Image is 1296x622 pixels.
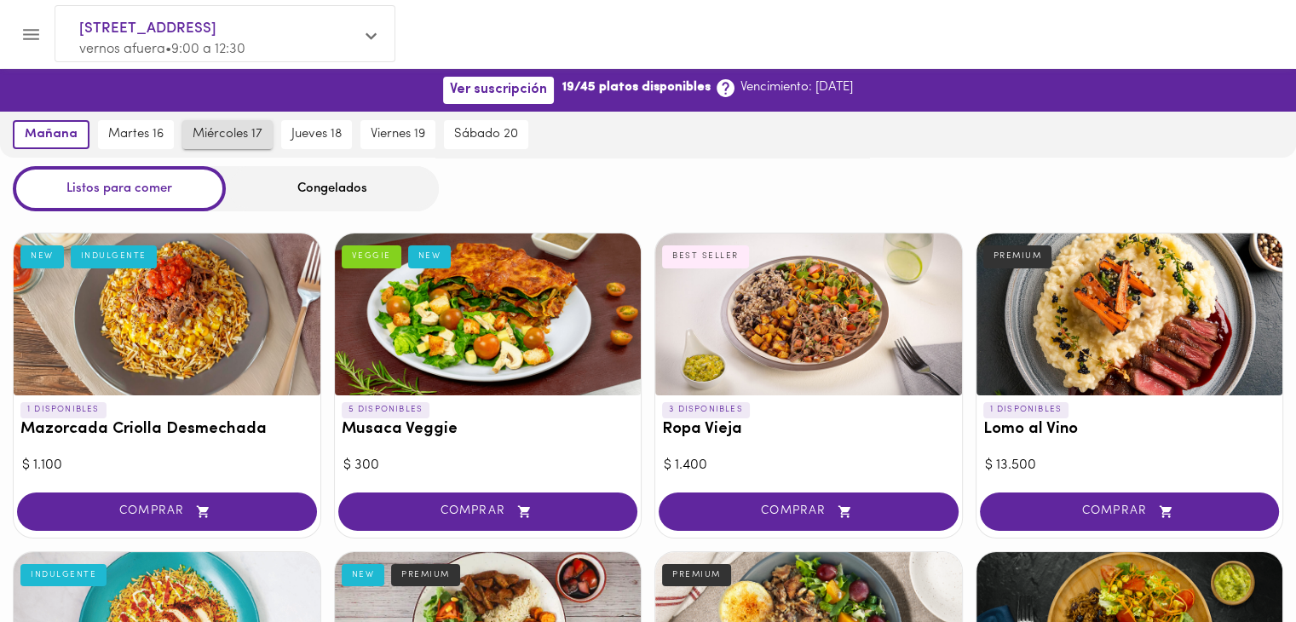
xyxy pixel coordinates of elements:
[371,127,425,142] span: viernes 19
[79,43,245,56] span: vernos afuera • 9:00 a 12:30
[342,245,401,268] div: VEGGIE
[343,456,633,475] div: $ 300
[338,492,638,531] button: COMPRAR
[20,564,107,586] div: INDULGENTE
[13,120,89,149] button: mañana
[662,402,750,418] p: 3 DISPONIBLES
[360,120,435,149] button: viernes 19
[10,14,52,55] button: Menu
[226,166,439,211] div: Congelados
[983,402,1069,418] p: 1 DISPONIBLES
[14,233,320,395] div: Mazorcada Criolla Desmechada
[664,456,953,475] div: $ 1.400
[443,77,554,103] button: Ver suscripción
[20,421,314,439] h3: Mazorcada Criolla Desmechada
[342,402,430,418] p: 5 DISPONIBLES
[25,127,78,142] span: mañana
[662,564,731,586] div: PREMIUM
[408,245,452,268] div: NEW
[342,421,635,439] h3: Musaca Veggie
[13,166,226,211] div: Listos para comer
[17,492,317,531] button: COMPRAR
[360,504,617,519] span: COMPRAR
[976,233,1283,395] div: Lomo al Vino
[983,421,1276,439] h3: Lomo al Vino
[342,564,385,586] div: NEW
[680,504,937,519] span: COMPRAR
[182,120,273,149] button: miércoles 17
[193,127,262,142] span: miércoles 17
[71,245,157,268] div: INDULGENTE
[1001,504,1259,519] span: COMPRAR
[1197,523,1279,605] iframe: Messagebird Livechat Widget
[281,120,352,149] button: jueves 18
[22,456,312,475] div: $ 1.100
[655,233,962,395] div: Ropa Vieja
[562,78,711,96] b: 19/45 platos disponibles
[98,120,174,149] button: martes 16
[740,78,853,96] p: Vencimiento: [DATE]
[108,127,164,142] span: martes 16
[985,456,1275,475] div: $ 13.500
[659,492,959,531] button: COMPRAR
[450,82,547,98] span: Ver suscripción
[454,127,518,142] span: sábado 20
[983,245,1052,268] div: PREMIUM
[662,421,955,439] h3: Ropa Vieja
[980,492,1280,531] button: COMPRAR
[335,233,642,395] div: Musaca Veggie
[20,245,64,268] div: NEW
[291,127,342,142] span: jueves 18
[391,564,460,586] div: PREMIUM
[444,120,528,149] button: sábado 20
[38,504,296,519] span: COMPRAR
[662,245,749,268] div: BEST SELLER
[20,402,107,418] p: 1 DISPONIBLES
[79,18,354,40] span: [STREET_ADDRESS]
